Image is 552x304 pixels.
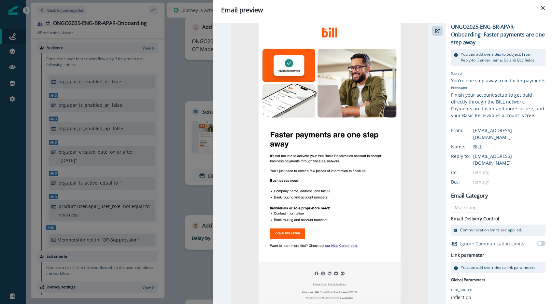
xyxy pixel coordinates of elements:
[451,84,545,91] p: Preheader
[451,143,484,150] div: Name:
[451,276,485,283] p: Global Parameters
[451,91,545,119] div: Finish your account setup to get paid directly through the BILL network. Payments are faster and ...
[473,143,545,150] div: BILL
[451,71,545,77] p: Subject
[451,127,484,134] div: From:
[221,5,544,15] div: Email preview
[451,251,484,259] h2: Link parameter
[451,77,545,84] div: You’re one step away from faster payments
[473,178,545,185] div: (empty)
[461,265,535,270] p: You can add overrides to link parameters
[451,169,484,176] div: Cc:
[451,294,471,301] p: inflection
[451,23,545,46] p: ONGO2025-ENG-BR-APAR-Onboarding- Faster payments are one step away
[451,153,484,159] div: Reply to:
[473,169,545,176] div: (empty)
[538,3,548,13] button: Close
[461,51,543,63] p: You can add overrides to Subject, From, Reply-to, Sender name, Cc and Bcc fields
[451,287,472,293] p: utm_source
[473,127,545,141] div: [EMAIL_ADDRESS][DOMAIN_NAME]
[451,178,484,185] div: Bcc:
[473,153,545,166] div: [EMAIL_ADDRESS][DOMAIN_NAME]
[231,23,428,304] img: email asset unavailable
